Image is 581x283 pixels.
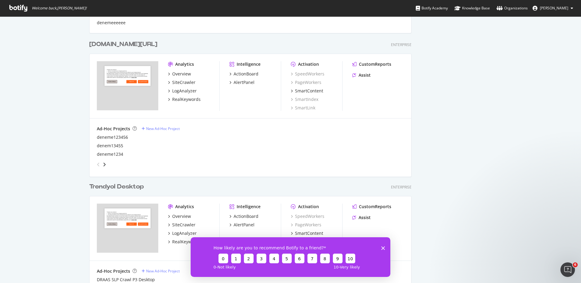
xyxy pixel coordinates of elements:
[168,222,195,228] a: SiteCrawler
[229,213,258,219] a: ActionBoard
[168,96,201,102] a: RealKeywords
[391,185,412,190] div: Enterprise
[89,40,160,49] a: [DOMAIN_NAME][URL]
[298,204,319,210] div: Activation
[352,61,391,67] a: CustomReports
[291,213,324,219] a: SpeedWorkers
[168,71,191,77] a: Overview
[359,204,391,210] div: CustomReports
[352,215,371,221] a: Assist
[97,134,128,140] a: deneme123456
[172,71,191,77] div: Overview
[94,160,102,169] div: angle-left
[172,79,195,85] div: SiteCrawler
[89,182,146,191] a: Trendyol Desktop
[172,88,197,94] div: LogAnalyzer
[102,161,107,168] div: angle-right
[191,237,390,277] iframe: Survey from Botify
[359,61,391,67] div: CustomReports
[234,222,254,228] div: AlertPanel
[291,88,323,94] a: SmartContent
[175,204,194,210] div: Analytics
[237,204,261,210] div: Intelligence
[291,71,324,77] a: SpeedWorkers
[298,61,319,67] div: Activation
[97,204,158,253] img: trendyol.com mobile
[359,215,371,221] div: Assist
[291,79,321,85] a: PageWorkers
[291,105,315,111] a: SmartLink
[229,79,254,85] a: AlertPanel
[229,222,254,228] a: AlertPanel
[168,239,201,245] a: RealKeywords
[229,71,258,77] a: ActionBoard
[234,71,258,77] div: ActionBoard
[172,239,201,245] div: RealKeywords
[175,61,194,67] div: Analytics
[497,5,528,11] div: Organizations
[97,61,158,110] img: trendyol.com/en
[168,79,195,85] a: SiteCrawler
[172,230,197,236] div: LogAnalyzer
[573,262,578,267] span: 6
[295,230,323,236] div: SmartContent
[291,222,321,228] a: PageWorkers
[97,151,123,157] a: deneme1234
[416,5,448,11] div: Botify Academy
[172,213,191,219] div: Overview
[168,230,197,236] a: LogAnalyzer
[391,42,412,47] div: Enterprise
[97,268,130,274] div: Ad-Hoc Projects
[97,126,130,132] div: Ad-Hoc Projects
[234,79,254,85] div: AlertPanel
[359,72,371,78] div: Assist
[234,213,258,219] div: ActionBoard
[540,5,568,11] span: Mert Oğuz
[97,20,126,26] a: denemeeeeee
[172,96,201,102] div: RealKeywords
[168,88,197,94] a: LogAnalyzer
[89,182,144,191] div: Trendyol Desktop
[237,61,261,67] div: Intelligence
[32,6,87,11] span: Welcome back, [PERSON_NAME] !
[89,40,157,49] div: [DOMAIN_NAME][URL]
[455,5,490,11] div: Knowledge Base
[97,277,155,283] a: DRAAS SLP Crawl P3 Desktop
[146,126,180,131] div: New Ad-Hoc Project
[560,262,575,277] iframe: Intercom live chat
[97,143,123,149] a: denem13455
[142,126,180,131] a: New Ad-Hoc Project
[168,213,191,219] a: Overview
[528,3,578,13] button: [PERSON_NAME]
[295,88,323,94] div: SmartContent
[146,268,180,274] div: New Ad-Hoc Project
[172,222,195,228] div: SiteCrawler
[291,96,318,102] a: SmartIndex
